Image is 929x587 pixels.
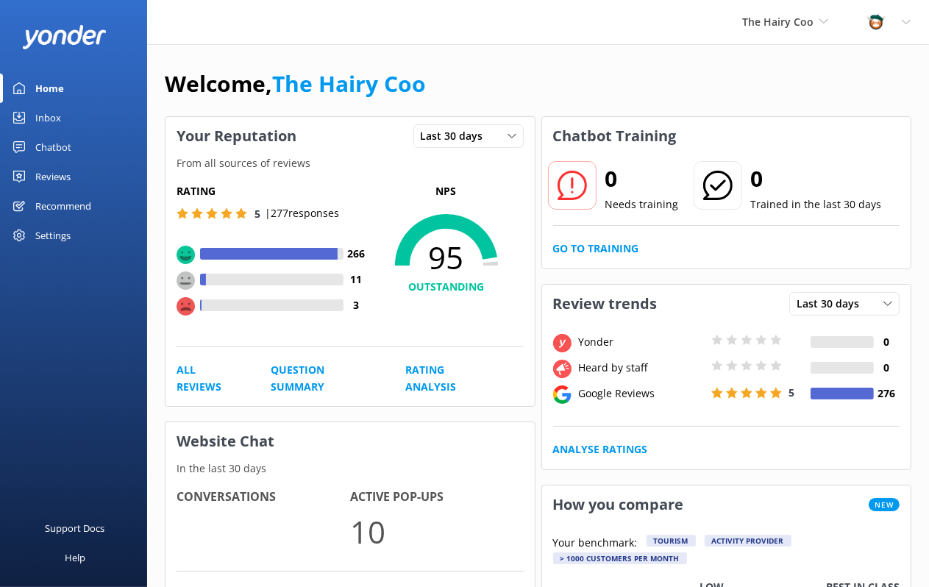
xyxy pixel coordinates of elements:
[35,191,91,221] div: Recommend
[165,155,535,171] p: From all sources of reviews
[35,132,71,162] div: Chatbot
[350,488,524,507] h4: Active Pop-ups
[553,441,648,458] a: Analyse Ratings
[874,334,900,350] h4: 0
[605,196,679,213] p: Needs training
[255,207,260,221] span: 5
[271,362,372,395] a: Question Summary
[553,552,687,564] div: > 1000 customers per month
[751,161,882,196] h2: 0
[177,488,350,507] h4: Conversations
[22,25,107,49] img: yonder-white-logo.png
[742,15,814,29] span: The Hairy Coo
[542,485,695,524] h3: How you compare
[369,183,524,199] p: NPS
[865,11,887,33] img: 457-1738239164.png
[369,239,524,276] span: 95
[35,221,71,250] div: Settings
[874,385,900,402] h4: 276
[165,422,535,460] h3: Website Chat
[542,117,688,155] h3: Chatbot Training
[797,296,868,312] span: Last 30 days
[272,68,426,99] a: The Hairy Coo
[405,362,491,395] a: Rating Analysis
[46,513,105,543] div: Support Docs
[421,128,492,144] span: Last 30 days
[751,196,882,213] p: Trained in the last 30 days
[35,74,64,103] div: Home
[344,271,369,288] h4: 11
[575,334,708,350] div: Yonder
[65,543,85,572] div: Help
[369,279,524,295] h4: OUTSTANDING
[553,535,638,552] p: Your benchmark:
[177,183,369,199] h5: Rating
[542,285,669,323] h3: Review trends
[265,205,339,221] p: | 277 responses
[575,385,708,402] div: Google Reviews
[705,535,791,547] div: Activity Provider
[647,535,696,547] div: Tourism
[344,246,369,262] h4: 266
[789,385,795,399] span: 5
[869,498,900,511] span: New
[605,161,679,196] h2: 0
[874,360,900,376] h4: 0
[575,360,708,376] div: Heard by staff
[177,362,238,395] a: All Reviews
[165,66,426,102] h1: Welcome,
[35,103,61,132] div: Inbox
[165,460,535,477] p: In the last 30 days
[35,162,71,191] div: Reviews
[165,117,307,155] h3: Your Reputation
[344,297,369,313] h4: 3
[553,241,639,257] a: Go to Training
[350,507,524,556] p: 10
